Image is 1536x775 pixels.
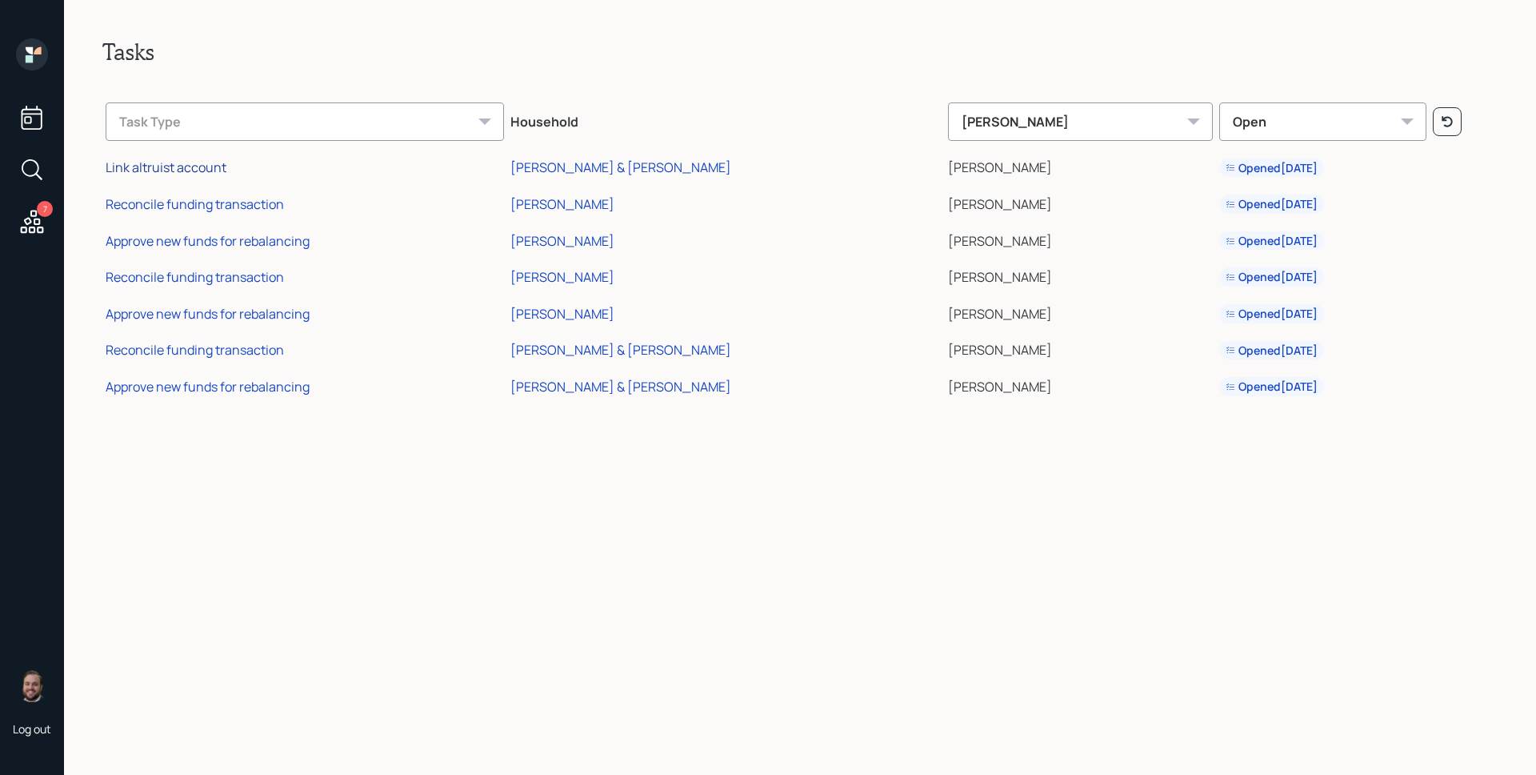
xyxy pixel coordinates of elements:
div: [PERSON_NAME] [510,268,614,286]
th: Household [507,91,945,147]
div: Opened [DATE] [1226,379,1318,395]
div: Approve new funds for rebalancing [106,232,310,250]
div: [PERSON_NAME] & [PERSON_NAME] [510,341,731,359]
div: Opened [DATE] [1226,306,1318,322]
div: Reconcile funding transaction [106,195,284,213]
div: Opened [DATE] [1226,233,1318,249]
td: [PERSON_NAME] [945,220,1216,257]
div: Opened [DATE] [1226,269,1318,285]
div: Opened [DATE] [1226,160,1318,176]
td: [PERSON_NAME] [945,293,1216,330]
img: james-distasi-headshot.png [16,670,48,702]
td: [PERSON_NAME] [945,330,1216,367]
div: Log out [13,721,51,737]
div: Reconcile funding transaction [106,341,284,359]
div: 7 [37,201,53,217]
div: [PERSON_NAME] & [PERSON_NAME] [510,378,731,396]
td: [PERSON_NAME] [945,147,1216,184]
div: Opened [DATE] [1226,343,1318,359]
td: [PERSON_NAME] [945,256,1216,293]
div: Reconcile funding transaction [106,268,284,286]
div: Open [1219,102,1427,141]
div: Opened [DATE] [1226,196,1318,212]
td: [PERSON_NAME] [945,183,1216,220]
div: Approve new funds for rebalancing [106,305,310,323]
div: [PERSON_NAME] [510,195,614,213]
div: Link altruist account [106,159,226,176]
div: [PERSON_NAME] [510,232,614,250]
td: [PERSON_NAME] [945,366,1216,403]
div: [PERSON_NAME] [948,102,1213,141]
div: Approve new funds for rebalancing [106,378,310,396]
h2: Tasks [102,38,1498,66]
div: [PERSON_NAME] [510,305,614,323]
div: [PERSON_NAME] & [PERSON_NAME] [510,159,731,176]
div: Task Type [106,102,504,141]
